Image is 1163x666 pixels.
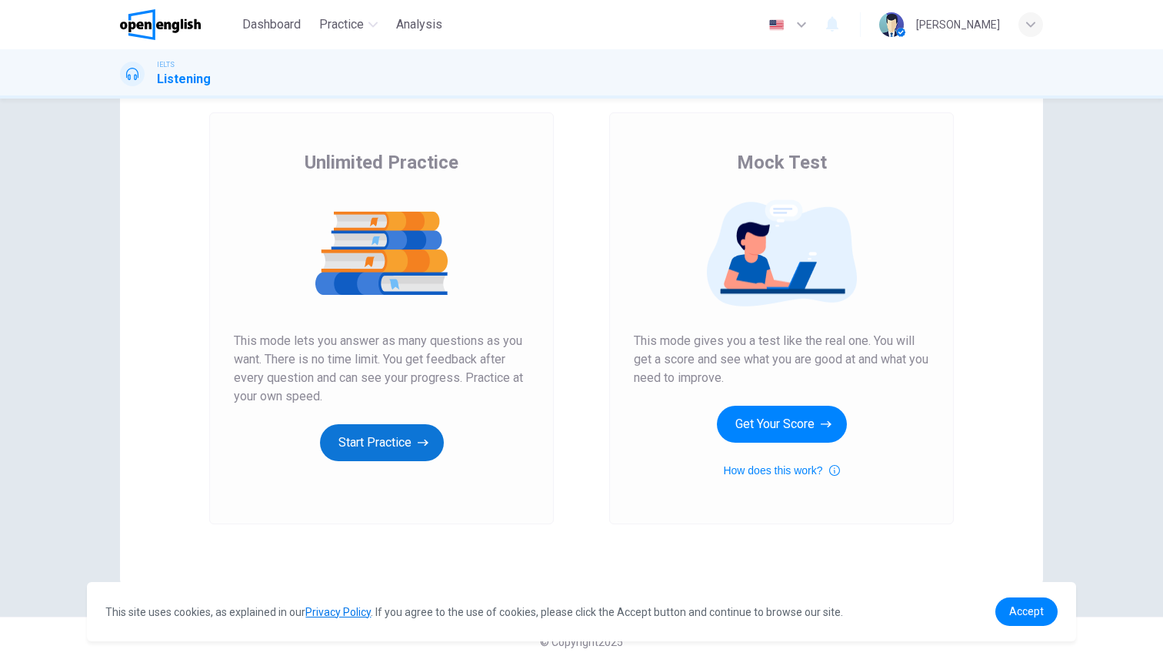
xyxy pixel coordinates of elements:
[120,9,201,40] img: OpenEnglish logo
[1009,605,1044,617] span: Accept
[234,332,529,406] span: This mode lets you answer as many questions as you want. There is no time limit. You get feedback...
[767,19,786,31] img: en
[320,424,444,461] button: Start Practice
[305,606,371,618] a: Privacy Policy
[634,332,929,387] span: This mode gives you a test like the real one. You will get a score and see what you are good at a...
[305,150,458,175] span: Unlimited Practice
[717,406,847,443] button: Get Your Score
[313,11,384,38] button: Practice
[396,15,442,34] span: Analysis
[105,606,843,618] span: This site uses cookies, as explained in our . If you agree to the use of cookies, please click th...
[87,582,1075,641] div: cookieconsent
[916,15,1000,34] div: [PERSON_NAME]
[737,150,827,175] span: Mock Test
[390,11,448,38] button: Analysis
[157,70,211,89] h1: Listening
[242,15,301,34] span: Dashboard
[157,59,175,70] span: IELTS
[236,11,307,38] button: Dashboard
[723,461,839,480] button: How does this work?
[540,636,623,648] span: © Copyright 2025
[319,15,364,34] span: Practice
[995,597,1058,626] a: dismiss cookie message
[879,12,904,37] img: Profile picture
[120,9,236,40] a: OpenEnglish logo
